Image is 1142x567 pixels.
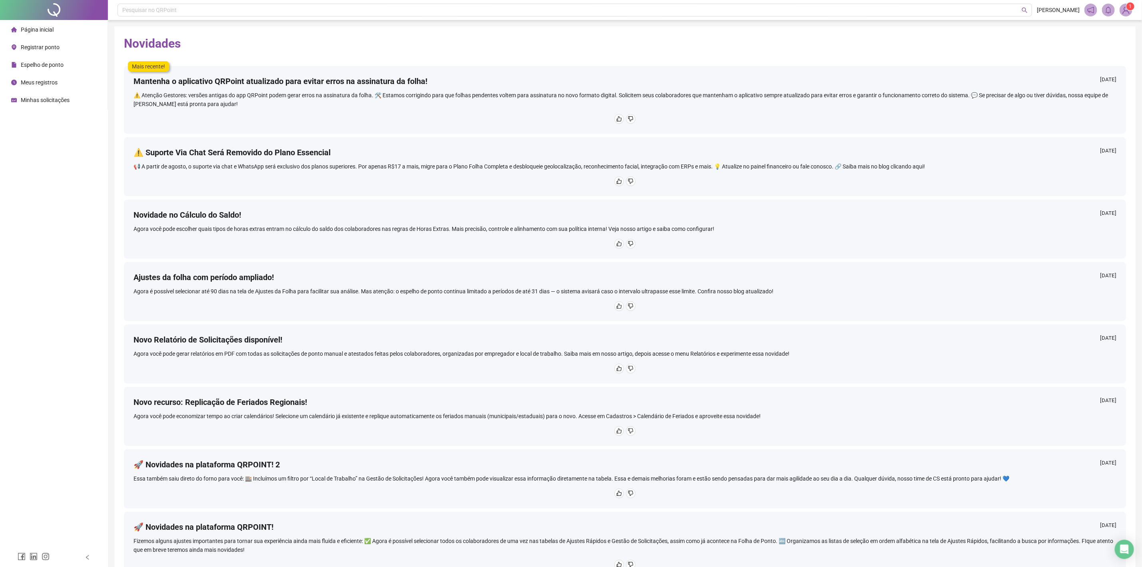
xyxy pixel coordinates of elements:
[134,397,307,408] h4: Novo recurso: Replicação de Feriados Regionais!
[134,537,1116,554] div: Fizemos alguns ajustes importantes para tornar sua experiência ainda mais fluida e eficiente: ✅ A...
[1087,6,1094,14] span: notification
[124,36,1126,51] h2: Novidades
[628,366,634,371] span: dislike
[134,147,331,158] h4: ⚠️ Suporte Via Chat Será Removido do Plano Essencial
[628,116,634,122] span: dislike
[1120,4,1132,16] img: 81224
[1100,209,1116,219] div: [DATE]
[628,491,634,496] span: dislike
[628,428,634,434] span: dislike
[134,272,274,283] h4: Ajustes da folha com período ampliado!
[134,459,280,470] h4: 🚀 Novidades na plataforma QRPOINT! 2
[616,116,622,122] span: like
[42,553,50,561] span: instagram
[1100,272,1116,282] div: [DATE]
[21,97,70,103] span: Minhas solicitações
[1115,540,1134,559] div: Open Intercom Messenger
[134,521,273,533] h4: 🚀 Novidades na plataforma QRPOINT!
[134,474,1116,483] div: Essa também saiu direto do forno para você: 🏬 Incluímos um filtro por “Local de Trabalho” na Gest...
[134,412,1116,421] div: Agora você pode economizar tempo ao criar calendários! Selecione um calendário já existente e rep...
[21,62,64,68] span: Espelho de ponto
[616,366,622,371] span: like
[1037,6,1080,14] span: [PERSON_NAME]
[1100,459,1116,469] div: [DATE]
[134,76,427,87] h4: Mantenha o aplicativo QRPoint atualizado para evitar erros na assinatura da folha!
[134,162,1116,171] div: 📢 A partir de agosto, o suporte via chat e WhatsApp será exclusivo dos planos superiores. Por ape...
[11,97,17,103] span: schedule
[21,26,54,33] span: Página inicial
[1100,147,1116,157] div: [DATE]
[21,79,58,86] span: Meus registros
[85,555,90,560] span: left
[134,209,241,220] h4: Novidade no Cálculo do Saldo!
[11,62,17,68] span: file
[128,61,169,72] label: Mais recente!
[1105,6,1112,14] span: bell
[134,349,1116,358] div: Agora você pode gerar relatórios em PDF com todas as solicitações de ponto manual e atestados fei...
[30,553,38,561] span: linkedin
[1022,7,1028,13] span: search
[134,91,1116,108] div: ⚠️ Atenção Gestores: versões antigas do app QRPoint podem gerar erros na assinatura da folha. 🛠️ ...
[616,241,622,246] span: like
[628,178,634,184] span: dislike
[1100,334,1116,344] div: [DATE]
[134,287,1116,296] div: Agora é possível selecionar até 90 dias na tela de Ajustes da Folha para facilitar sua análise. M...
[1129,4,1132,9] span: 1
[628,241,634,246] span: dislike
[1126,2,1134,10] sup: Atualize o seu contato no menu Meus Dados
[11,80,17,85] span: clock-circle
[21,44,60,50] span: Registrar ponto
[616,303,622,309] span: like
[11,44,17,50] span: environment
[616,491,622,496] span: like
[18,553,26,561] span: facebook
[134,224,1116,233] div: Agora você pode escolher quais tipos de horas extras entram no cálculo do saldo dos colaboradores...
[11,27,17,32] span: home
[1100,76,1116,86] div: [DATE]
[1100,521,1116,531] div: [DATE]
[616,428,622,434] span: like
[1100,397,1116,407] div: [DATE]
[628,303,634,309] span: dislike
[134,334,282,345] h4: Novo Relatório de Solicitações disponível!
[616,178,622,184] span: like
